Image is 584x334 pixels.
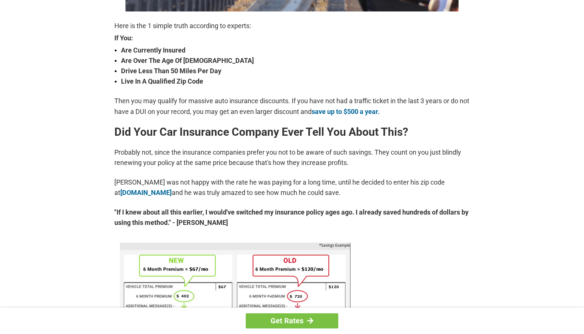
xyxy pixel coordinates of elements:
p: Here is the 1 simple truth according to experts: [114,21,470,31]
h2: Did Your Car Insurance Company Ever Tell You About This? [114,126,470,138]
strong: Are Currently Insured [121,45,470,55]
p: [PERSON_NAME] was not happy with the rate he was paying for a long time, until he decided to ente... [114,177,470,198]
a: save up to $500 a year. [312,108,380,115]
p: Then you may qualify for massive auto insurance discounts. If you have not had a traffic ticket i... [114,96,470,117]
a: Get Rates [246,313,338,328]
p: Probably not, since the insurance companies prefer you not to be aware of such savings. They coun... [114,147,470,168]
strong: If You: [114,35,470,41]
strong: "If I knew about all this earlier, I would've switched my insurance policy ages ago. I already sa... [114,207,470,228]
strong: Live In A Qualified Zip Code [121,76,470,87]
img: savings [120,243,350,330]
a: [DOMAIN_NAME] [120,189,172,196]
strong: Are Over The Age Of [DEMOGRAPHIC_DATA] [121,55,470,66]
strong: Drive Less Than 50 Miles Per Day [121,66,470,76]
